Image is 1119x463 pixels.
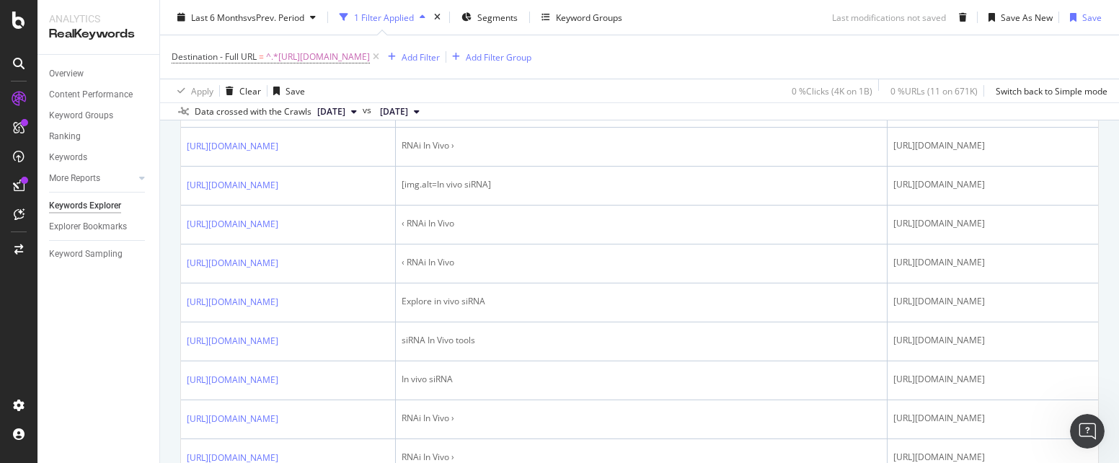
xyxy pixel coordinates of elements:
div: ‹ RNAi In Vivo [402,256,881,269]
div: Keyword Groups [49,108,113,123]
button: Emoji picker [45,353,57,364]
div: Close [253,6,279,32]
span: Segments [477,11,518,23]
button: Keyword Groups [536,6,628,29]
div: 0 % Clicks ( 4K on 1B ) [792,84,872,97]
a: Keywords [49,150,149,165]
button: 1 Filter Applied [334,6,431,29]
div: RNAi In Vivo › [402,412,881,425]
div: Explorer Bookmarks [49,219,127,234]
a: Overview [49,66,149,81]
div: ‹ RNAi In Vivo [402,217,881,230]
div: siRNA In Vivo tools [402,334,881,347]
div: 1 Filter Applied [354,11,414,23]
button: Apply [172,79,213,102]
div: Clear [239,84,261,97]
span: = [259,50,264,63]
button: Add Filter [382,48,440,66]
button: Save As New [983,6,1053,29]
span: Destination - Full URL [172,50,257,63]
span: vs [363,104,374,117]
span: 2025 Oct. 1st [317,105,345,118]
button: Add Filter Group [446,48,531,66]
div: RealKeywords [49,26,148,43]
button: Save [1064,6,1102,29]
div: Content Performance [49,87,133,102]
a: [URL][DOMAIN_NAME] [187,217,278,231]
span: vs Prev. Period [247,11,304,23]
div: [URL][DOMAIN_NAME] [893,256,1092,269]
button: Start recording [92,353,103,364]
div: [URL][DOMAIN_NAME] [893,295,1092,308]
a: [URL][DOMAIN_NAME] [187,373,278,387]
div: Add Filter Group [466,50,531,63]
div: Data crossed with the Crawls [195,105,311,118]
button: [DATE] [311,103,363,120]
button: [DATE] [374,103,425,120]
div: Save [286,84,305,97]
img: Profile image for Customer Support [41,8,64,31]
a: Ranking [49,129,149,144]
button: Clear [220,79,261,102]
button: Send a message… [247,347,270,370]
a: Keywords Explorer [49,198,149,213]
div: In vivo siRNA [402,373,881,386]
button: go back [9,6,37,33]
div: Overview [49,66,84,81]
div: Switch back to Simple mode [996,84,1107,97]
div: 0 % URLs ( 11 on 671K ) [890,84,978,97]
button: Upload attachment [22,353,34,364]
span: 2025 Apr. 1st [380,105,408,118]
a: Explorer Bookmarks [49,219,149,234]
h1: Customer Support [70,7,174,18]
span: ^.*[URL][DOMAIN_NAME] [266,47,370,67]
button: Save [267,79,305,102]
div: Ranking [49,129,81,144]
div: More Reports [49,171,100,186]
div: Apply [191,84,213,97]
div: [URL][DOMAIN_NAME] [893,139,1092,152]
div: [URL][DOMAIN_NAME] [893,217,1092,230]
textarea: Ask a question… [12,322,276,347]
div: RNAi In Vivo › [402,139,881,152]
div: [URL][DOMAIN_NAME] [893,373,1092,386]
p: The team can also help [70,18,180,32]
div: [URL][DOMAIN_NAME] [893,334,1092,347]
div: Save [1082,11,1102,23]
button: Segments [456,6,523,29]
div: Explore in vivo siRNA [402,295,881,308]
button: Gif picker [68,353,80,364]
div: Last modifications not saved [832,11,946,23]
a: [URL][DOMAIN_NAME] [187,178,278,193]
button: Last 6 MonthsvsPrev. Period [172,6,322,29]
button: Home [226,6,253,33]
a: [URL][DOMAIN_NAME] [187,412,278,426]
div: Keywords [49,150,87,165]
div: Keywords Explorer [49,198,121,213]
div: [img.alt=In vivo siRNA] [402,178,881,191]
div: Keyword Groups [556,11,622,23]
a: [URL][DOMAIN_NAME] [187,139,278,154]
div: Analytics [49,12,148,26]
a: [URL][DOMAIN_NAME] [187,256,278,270]
div: [URL][DOMAIN_NAME] [893,412,1092,425]
button: Switch back to Simple mode [990,79,1107,102]
a: [URL][DOMAIN_NAME] [187,295,278,309]
a: More Reports [49,171,135,186]
a: Content Performance [49,87,149,102]
iframe: Intercom live chat [1070,414,1105,449]
div: Add Filter [402,50,440,63]
div: times [431,10,443,25]
span: Last 6 Months [191,11,247,23]
a: Keyword Sampling [49,247,149,262]
div: Save As New [1001,11,1053,23]
div: Keyword Sampling [49,247,123,262]
a: Keyword Groups [49,108,149,123]
a: [URL][DOMAIN_NAME] [187,334,278,348]
div: [URL][DOMAIN_NAME] [893,178,1092,191]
